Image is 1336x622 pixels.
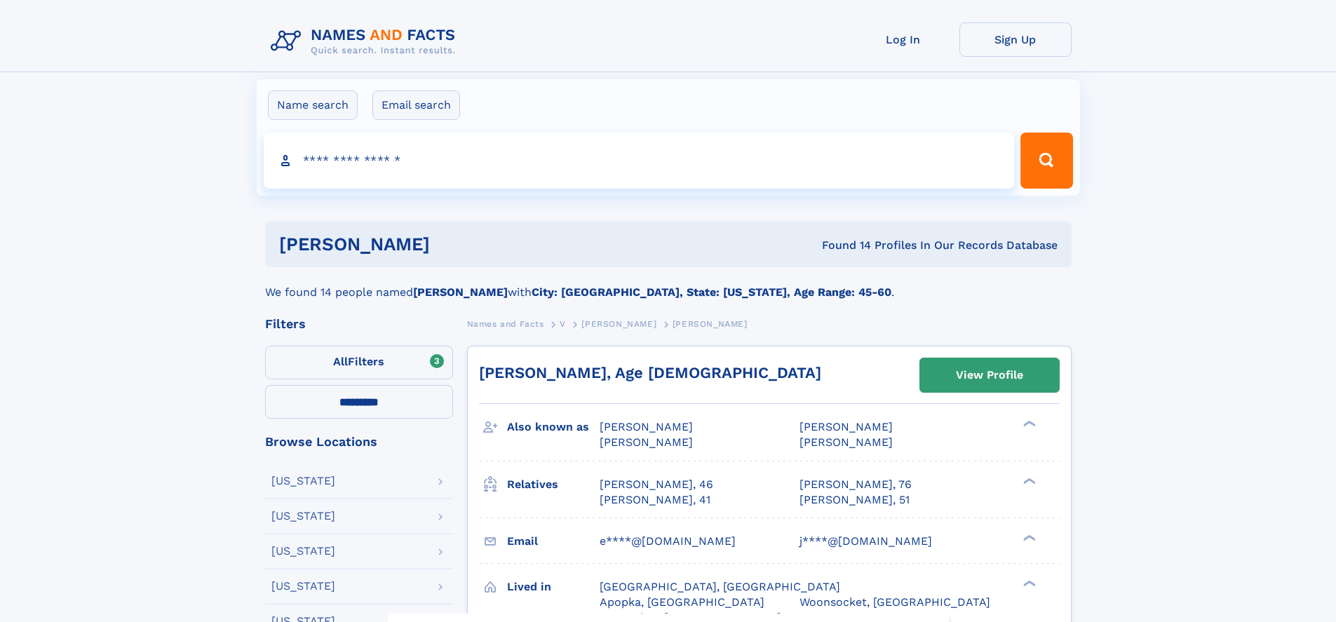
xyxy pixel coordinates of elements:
[1020,419,1037,428] div: ❯
[467,315,544,332] a: Names and Facts
[333,355,348,368] span: All
[507,415,600,439] h3: Also known as
[600,580,840,593] span: [GEOGRAPHIC_DATA], [GEOGRAPHIC_DATA]
[600,492,710,508] a: [PERSON_NAME], 41
[799,492,910,508] a: [PERSON_NAME], 51
[600,435,693,449] span: [PERSON_NAME]
[507,529,600,553] h3: Email
[264,133,1015,189] input: search input
[956,359,1023,391] div: View Profile
[265,267,1072,301] div: We found 14 people named with .
[265,22,467,60] img: Logo Names and Facts
[479,364,821,381] a: [PERSON_NAME], Age [DEMOGRAPHIC_DATA]
[265,435,453,448] div: Browse Locations
[413,285,508,299] b: [PERSON_NAME]
[532,285,891,299] b: City: [GEOGRAPHIC_DATA], State: [US_STATE], Age Range: 45-60
[265,318,453,330] div: Filters
[600,477,713,492] a: [PERSON_NAME], 46
[673,319,748,329] span: [PERSON_NAME]
[507,575,600,599] h3: Lived in
[372,90,460,120] label: Email search
[581,315,656,332] a: [PERSON_NAME]
[799,477,912,492] a: [PERSON_NAME], 76
[507,473,600,496] h3: Relatives
[799,435,893,449] span: [PERSON_NAME]
[271,475,335,487] div: [US_STATE]
[279,236,626,253] h1: [PERSON_NAME]
[847,22,959,57] a: Log In
[1020,533,1037,542] div: ❯
[268,90,358,120] label: Name search
[600,595,764,609] span: Apopka, [GEOGRAPHIC_DATA]
[271,511,335,522] div: [US_STATE]
[1020,133,1072,189] button: Search Button
[271,546,335,557] div: [US_STATE]
[560,315,566,332] a: V
[1020,476,1037,485] div: ❯
[799,595,990,609] span: Woonsocket, [GEOGRAPHIC_DATA]
[600,420,693,433] span: [PERSON_NAME]
[581,319,656,329] span: [PERSON_NAME]
[959,22,1072,57] a: Sign Up
[1020,579,1037,588] div: ❯
[265,346,453,379] label: Filters
[626,238,1058,253] div: Found 14 Profiles In Our Records Database
[560,319,566,329] span: V
[271,581,335,592] div: [US_STATE]
[799,420,893,433] span: [PERSON_NAME]
[920,358,1059,392] a: View Profile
